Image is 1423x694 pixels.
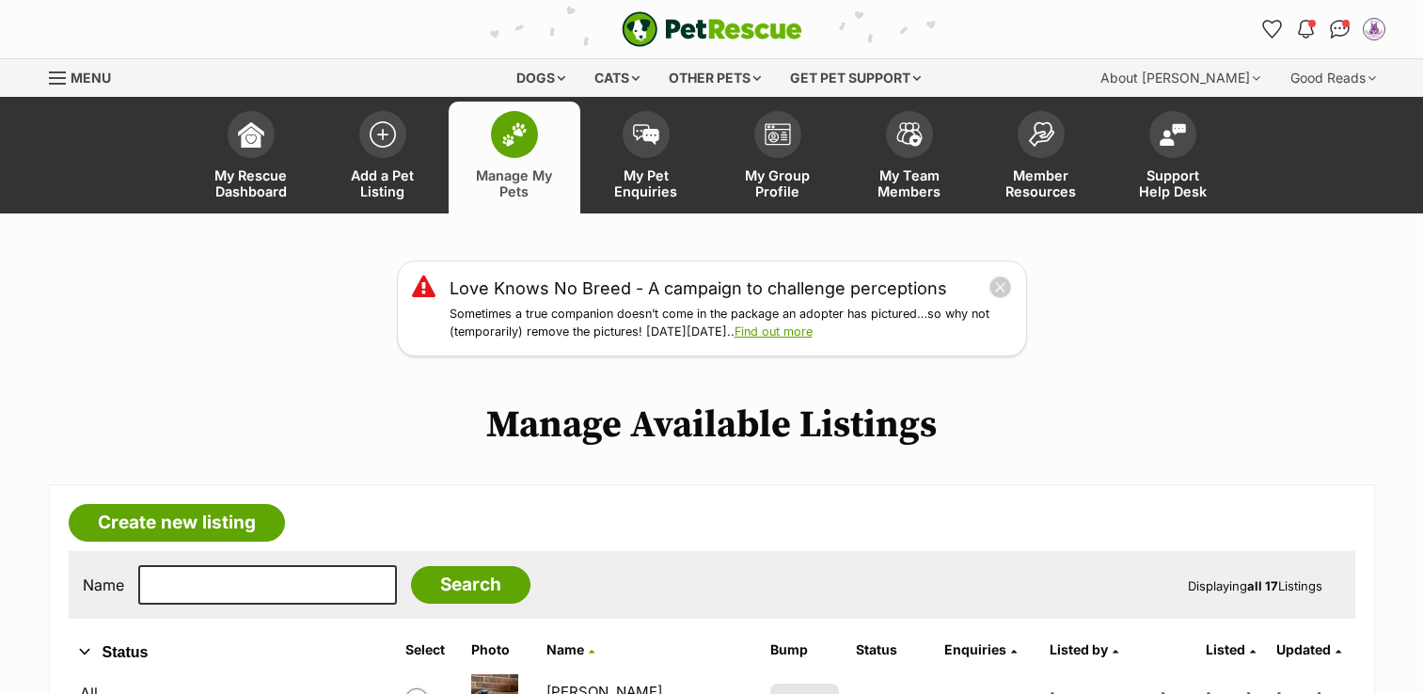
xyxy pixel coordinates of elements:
th: Photo [464,635,537,665]
a: Add a Pet Listing [317,102,449,213]
img: logo-e224e6f780fb5917bec1dbf3a21bbac754714ae5b6737aabdf751b685950b380.svg [622,11,802,47]
span: Support Help Desk [1130,167,1215,199]
button: close [988,276,1012,299]
a: Name [546,641,594,657]
div: Other pets [656,59,774,97]
a: Find out more [735,324,813,339]
span: Displaying Listings [1188,578,1322,593]
button: Status [69,640,377,665]
div: Get pet support [777,59,934,97]
a: Love Knows No Breed - A campaign to challenge perceptions [450,276,947,301]
th: Bump [763,635,847,665]
img: dashboard-icon-eb2f2d2d3e046f16d808141f083e7271f6b2e854fb5c12c21221c1fb7104beca.svg [238,121,264,148]
span: Menu [71,70,111,86]
img: group-profile-icon-3fa3cf56718a62981997c0bc7e787c4b2cf8bcc04b72c1350f741eb67cf2f40e.svg [765,123,791,146]
a: Member Resources [975,102,1107,213]
img: chat-41dd97257d64d25036548639549fe6c8038ab92f7586957e7f3b1b290dea8141.svg [1330,20,1350,39]
button: My account [1359,14,1389,44]
img: add-pet-listing-icon-0afa8454b4691262ce3f59096e99ab1cd57d4a30225e0717b998d2c9b9846f56.svg [370,121,396,148]
span: Add a Pet Listing [340,167,425,199]
span: My Group Profile [735,167,820,199]
a: My Rescue Dashboard [185,102,317,213]
a: Listed [1206,641,1256,657]
span: Member Resources [999,167,1083,199]
a: Create new listing [69,504,285,542]
img: manage-my-pets-icon-02211641906a0b7f246fdf0571729dbe1e7629f14944591b6c1af311fb30b64b.svg [501,122,528,147]
a: My Pet Enquiries [580,102,712,213]
span: Listed [1206,641,1245,657]
strong: all 17 [1247,578,1278,593]
div: About [PERSON_NAME] [1087,59,1273,97]
a: Conversations [1325,14,1355,44]
img: pet-enquiries-icon-7e3ad2cf08bfb03b45e93fb7055b45f3efa6380592205ae92323e6603595dc1f.svg [633,124,659,145]
span: My Rescue Dashboard [209,167,293,199]
div: Good Reads [1277,59,1389,97]
a: Enquiries [944,641,1017,657]
span: Name [546,641,584,657]
a: Favourites [1257,14,1288,44]
img: member-resources-icon-8e73f808a243e03378d46382f2149f9095a855e16c252ad45f914b54edf8863c.svg [1028,121,1054,147]
a: Updated [1276,641,1341,657]
img: notifications-46538b983faf8c2785f20acdc204bb7945ddae34d4c08c2a6579f10ce5e182be.svg [1298,20,1313,39]
span: Manage My Pets [472,167,557,199]
a: My Group Profile [712,102,844,213]
label: Name [83,576,124,593]
a: Menu [49,59,124,93]
input: Search [411,566,530,604]
p: Sometimes a true companion doesn’t come in the package an adopter has pictured…so why not (tempor... [450,306,1012,341]
th: Select [398,635,462,665]
a: My Team Members [844,102,975,213]
ul: Account quick links [1257,14,1389,44]
img: help-desk-icon-fdf02630f3aa405de69fd3d07c3f3aa587a6932b1a1747fa1d2bba05be0121f9.svg [1160,123,1186,146]
span: My Team Members [867,167,952,199]
th: Status [848,635,935,665]
a: Manage My Pets [449,102,580,213]
span: Updated [1276,641,1331,657]
span: translation missing: en.admin.listings.index.attributes.enquiries [944,641,1006,657]
a: PetRescue [622,11,802,47]
span: Listed by [1050,641,1108,657]
div: Dogs [503,59,578,97]
span: My Pet Enquiries [604,167,688,199]
a: Support Help Desk [1107,102,1239,213]
button: Notifications [1291,14,1321,44]
div: Cats [581,59,653,97]
img: team-members-icon-5396bd8760b3fe7c0b43da4ab00e1e3bb1a5d9ba89233759b79545d2d3fc5d0d.svg [896,122,923,147]
a: Listed by [1050,641,1118,657]
img: Robyn Hunter profile pic [1365,20,1383,39]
